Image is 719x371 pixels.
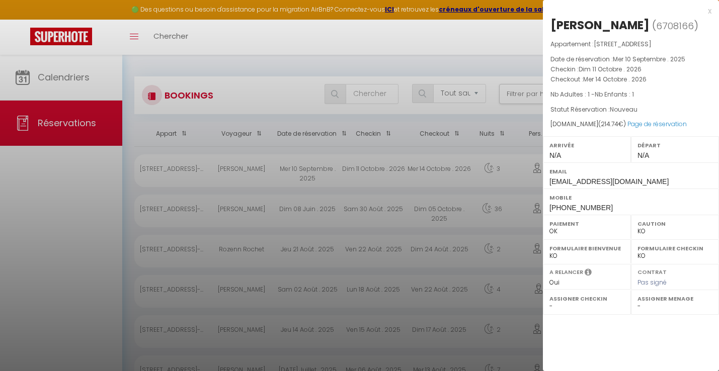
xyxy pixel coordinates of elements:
label: Assigner Menage [637,294,712,304]
span: 214.74 [601,120,618,128]
span: Nb Enfants : 1 [595,90,634,99]
p: Checkin : [550,64,711,74]
label: Email [549,166,712,176]
label: Départ [637,140,712,150]
div: [PERSON_NAME] [550,17,650,33]
span: ( ) [652,19,698,33]
label: Formulaire Bienvenue [549,243,624,253]
label: Formulaire Checkin [637,243,712,253]
p: Checkout : [550,74,711,84]
span: Mer 10 Septembre . 2025 [613,55,685,63]
i: Sélectionner OUI si vous souhaiter envoyer les séquences de messages post-checkout [585,268,592,279]
p: Statut Réservation : [550,105,711,115]
span: N/A [549,151,561,159]
span: N/A [637,151,649,159]
span: Nouveau [610,105,637,114]
span: Nb Adultes : 1 - [550,90,634,99]
span: ( €) [598,120,626,128]
p: Appartement : [550,39,711,49]
span: Mer 14 Octobre . 2026 [583,75,647,83]
span: Pas signé [637,278,667,287]
label: Arrivée [549,140,624,150]
span: [STREET_ADDRESS] [594,40,652,48]
span: [EMAIL_ADDRESS][DOMAIN_NAME] [549,177,669,185]
div: x [543,5,711,17]
span: [PHONE_NUMBER] [549,204,613,212]
label: Mobile [549,193,712,203]
a: Page de réservation [627,120,687,128]
div: [DOMAIN_NAME] [550,120,711,129]
button: Ouvrir le widget de chat LiveChat [8,4,38,34]
span: 6708166 [656,20,694,32]
p: Date de réservation : [550,54,711,64]
label: Caution [637,219,712,229]
label: Paiement [549,219,624,229]
label: A relancer [549,268,583,276]
label: Contrat [637,268,667,274]
span: Dim 11 Octobre . 2026 [579,65,642,73]
label: Assigner Checkin [549,294,624,304]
